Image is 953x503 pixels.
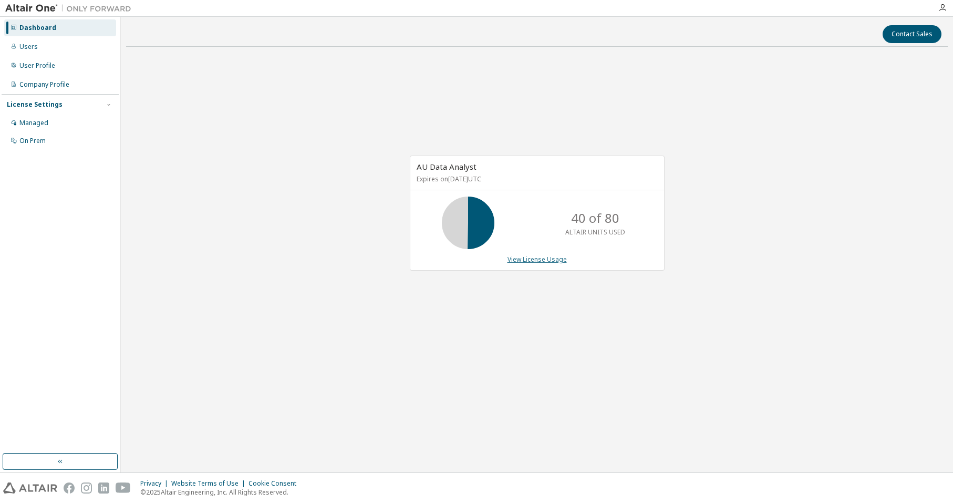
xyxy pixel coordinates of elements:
img: youtube.svg [116,483,131,494]
span: AU Data Analyst [417,161,476,172]
p: ALTAIR UNITS USED [565,228,625,237]
img: facebook.svg [64,483,75,494]
div: Privacy [140,479,171,488]
img: Altair One [5,3,137,14]
div: Company Profile [19,80,69,89]
p: © 2025 Altair Engineering, Inc. All Rights Reserved. [140,488,303,497]
div: Managed [19,119,48,127]
img: instagram.svg [81,483,92,494]
button: Contact Sales [883,25,941,43]
div: On Prem [19,137,46,145]
div: Cookie Consent [248,479,303,488]
div: Dashboard [19,24,56,32]
div: License Settings [7,100,63,109]
img: altair_logo.svg [3,483,57,494]
div: User Profile [19,61,55,70]
p: Expires on [DATE] UTC [417,174,655,183]
div: Users [19,43,38,51]
div: Website Terms of Use [171,479,248,488]
p: 40 of 80 [571,209,619,227]
img: linkedin.svg [98,483,109,494]
a: View License Usage [507,255,567,264]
